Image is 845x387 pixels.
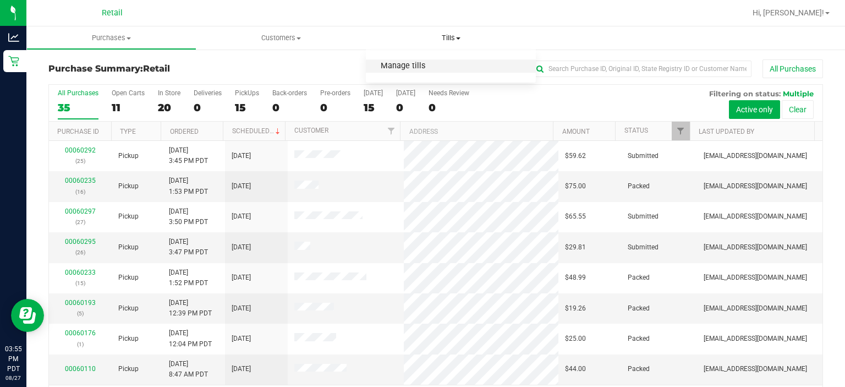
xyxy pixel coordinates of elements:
[294,127,328,134] a: Customer
[118,334,139,344] span: Pickup
[57,128,99,135] a: Purchase ID
[704,272,807,283] span: [EMAIL_ADDRESS][DOMAIN_NAME]
[65,177,96,184] a: 00060235
[8,56,19,67] inline-svg: Retail
[5,344,21,374] p: 03:55 PM PDT
[565,303,586,314] span: $19.26
[194,101,222,114] div: 0
[158,101,180,114] div: 20
[194,89,222,97] div: Deliveries
[118,364,139,374] span: Pickup
[232,334,251,344] span: [DATE]
[56,156,105,166] p: (25)
[783,89,814,98] span: Multiple
[320,101,350,114] div: 0
[628,181,650,192] span: Packed
[366,62,440,71] span: Manage tills
[400,122,553,141] th: Address
[624,127,648,134] a: Status
[169,237,208,258] span: [DATE] 3:47 PM PDT
[56,187,105,197] p: (16)
[65,365,96,373] a: 00060110
[65,269,96,276] a: 00060233
[232,151,251,161] span: [DATE]
[364,89,383,97] div: [DATE]
[628,303,650,314] span: Packed
[26,26,196,50] a: Purchases
[8,32,19,43] inline-svg: Analytics
[118,181,139,192] span: Pickup
[118,272,139,283] span: Pickup
[102,8,123,18] span: Retail
[65,208,96,215] a: 00060297
[56,217,105,227] p: (27)
[118,151,139,161] span: Pickup
[169,176,208,197] span: [DATE] 1:53 PM PDT
[235,101,259,114] div: 15
[396,101,415,114] div: 0
[169,268,208,288] span: [DATE] 1:52 PM PDT
[232,127,282,135] a: Scheduled
[565,242,586,253] span: $29.81
[704,303,807,314] span: [EMAIL_ADDRESS][DOMAIN_NAME]
[169,328,212,349] span: [DATE] 12:04 PM PDT
[782,100,814,119] button: Clear
[704,364,807,374] span: [EMAIL_ADDRESS][DOMAIN_NAME]
[158,89,180,97] div: In Store
[628,364,650,374] span: Packed
[112,101,145,114] div: 11
[628,242,659,253] span: Submitted
[118,242,139,253] span: Pickup
[56,247,105,258] p: (26)
[628,272,650,283] span: Packed
[65,299,96,307] a: 00060193
[429,101,469,114] div: 0
[272,101,307,114] div: 0
[232,211,251,222] span: [DATE]
[704,242,807,253] span: [EMAIL_ADDRESS][DOMAIN_NAME]
[704,151,807,161] span: [EMAIL_ADDRESS][DOMAIN_NAME]
[565,364,586,374] span: $44.00
[562,128,590,135] a: Amount
[709,89,781,98] span: Filtering on status:
[196,26,366,50] a: Customers
[565,334,586,344] span: $25.00
[364,101,383,114] div: 15
[170,128,199,135] a: Ordered
[112,89,145,97] div: Open Carts
[143,63,170,74] span: Retail
[232,303,251,314] span: [DATE]
[382,122,400,140] a: Filter
[565,211,586,222] span: $65.55
[232,242,251,253] span: [DATE]
[762,59,823,78] button: All Purchases
[5,374,21,382] p: 08/27
[704,181,807,192] span: [EMAIL_ADDRESS][DOMAIN_NAME]
[320,89,350,97] div: Pre-orders
[11,299,44,332] iframe: Resource center
[429,89,469,97] div: Needs Review
[169,298,212,319] span: [DATE] 12:39 PM PDT
[169,206,208,227] span: [DATE] 3:50 PM PDT
[366,26,536,50] a: Tills Manage tills
[65,238,96,246] a: 00060295
[565,181,586,192] span: $75.00
[704,334,807,344] span: [EMAIL_ADDRESS][DOMAIN_NAME]
[366,33,536,43] span: Tills
[197,33,366,43] span: Customers
[118,211,139,222] span: Pickup
[65,329,96,337] a: 00060176
[169,359,208,380] span: [DATE] 8:47 AM PDT
[628,151,659,161] span: Submitted
[56,278,105,288] p: (15)
[699,128,754,135] a: Last Updated By
[565,272,586,283] span: $48.99
[235,89,259,97] div: PickUps
[48,64,306,74] h3: Purchase Summary:
[58,101,98,114] div: 35
[753,8,824,17] span: Hi, [PERSON_NAME]!
[729,100,780,119] button: Active only
[27,33,196,43] span: Purchases
[628,211,659,222] span: Submitted
[272,89,307,97] div: Back-orders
